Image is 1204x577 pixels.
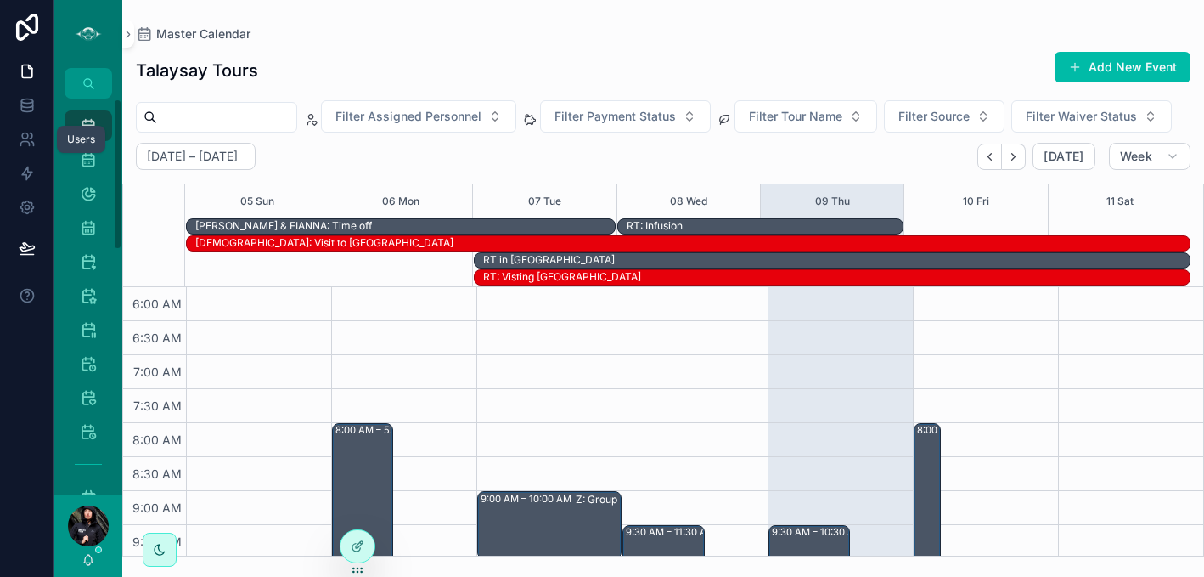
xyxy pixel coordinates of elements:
[576,493,715,506] div: Z: Group Tours (1) [PERSON_NAME], TW:WTRT-RHAD
[627,219,683,233] div: RT: Infusion
[963,184,989,218] button: 10 Fri
[321,100,516,133] button: Select Button
[195,218,372,234] div: BLYTHE & FIANNA: Time off
[1055,52,1190,82] button: Add New Event
[128,433,186,447] span: 8:00 AM
[1002,144,1026,170] button: Next
[478,492,621,558] div: 9:00 AM – 10:00 AMZ: Group Tours (1) [PERSON_NAME], TW:WTRT-RHAD
[1044,149,1083,164] span: [DATE]
[195,236,453,250] div: [DEMOGRAPHIC_DATA]: Visit to [GEOGRAPHIC_DATA]
[335,108,481,125] span: Filter Assigned Personnel
[129,399,186,413] span: 7:30 AM
[483,253,615,267] div: RT in [GEOGRAPHIC_DATA]
[128,535,186,549] span: 9:30 AM
[128,331,186,345] span: 6:30 AM
[335,423,425,437] div: 8:00 AM – 5:00 PM
[626,525,719,539] div: 9:30 AM – 11:30 AM
[917,423,1007,437] div: 8:00 AM – 5:00 PM
[884,100,1004,133] button: Select Button
[129,365,186,379] span: 7:00 AM
[54,99,122,495] div: scrollable content
[483,270,641,284] div: RT: Visting [GEOGRAPHIC_DATA]
[898,108,970,125] span: Filter Source
[75,20,102,48] img: App logo
[156,25,250,42] span: Master Calendar
[136,25,250,42] a: Master Calendar
[382,184,419,218] button: 06 Mon
[977,144,1002,170] button: Back
[627,218,683,234] div: RT: Infusion
[128,297,186,311] span: 6:00 AM
[1026,108,1137,125] span: Filter Waiver Status
[1106,184,1134,218] button: 11 Sat
[540,100,711,133] button: Select Button
[1120,149,1152,164] span: Week
[734,100,877,133] button: Select Button
[136,59,258,82] h1: Talaysay Tours
[1032,143,1094,170] button: [DATE]
[481,492,576,506] div: 9:00 AM – 10:00 AM
[815,184,850,218] button: 09 Thu
[1011,100,1172,133] button: Select Button
[483,269,641,285] div: RT: Visting England
[128,501,186,515] span: 9:00 AM
[554,108,676,125] span: Filter Payment Status
[240,184,274,218] button: 05 Sun
[195,219,372,233] div: [PERSON_NAME] & FIANNA: Time off
[749,108,842,125] span: Filter Tour Name
[195,235,453,251] div: SHAE: Visit to Japan
[483,252,615,268] div: RT in UK
[528,184,561,218] button: 07 Tue
[772,525,867,539] div: 9:30 AM – 10:30 AM
[67,133,95,146] div: Users
[147,148,238,165] h2: [DATE] – [DATE]
[1109,143,1190,170] button: Week
[670,184,707,218] button: 08 Wed
[128,467,186,481] span: 8:30 AM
